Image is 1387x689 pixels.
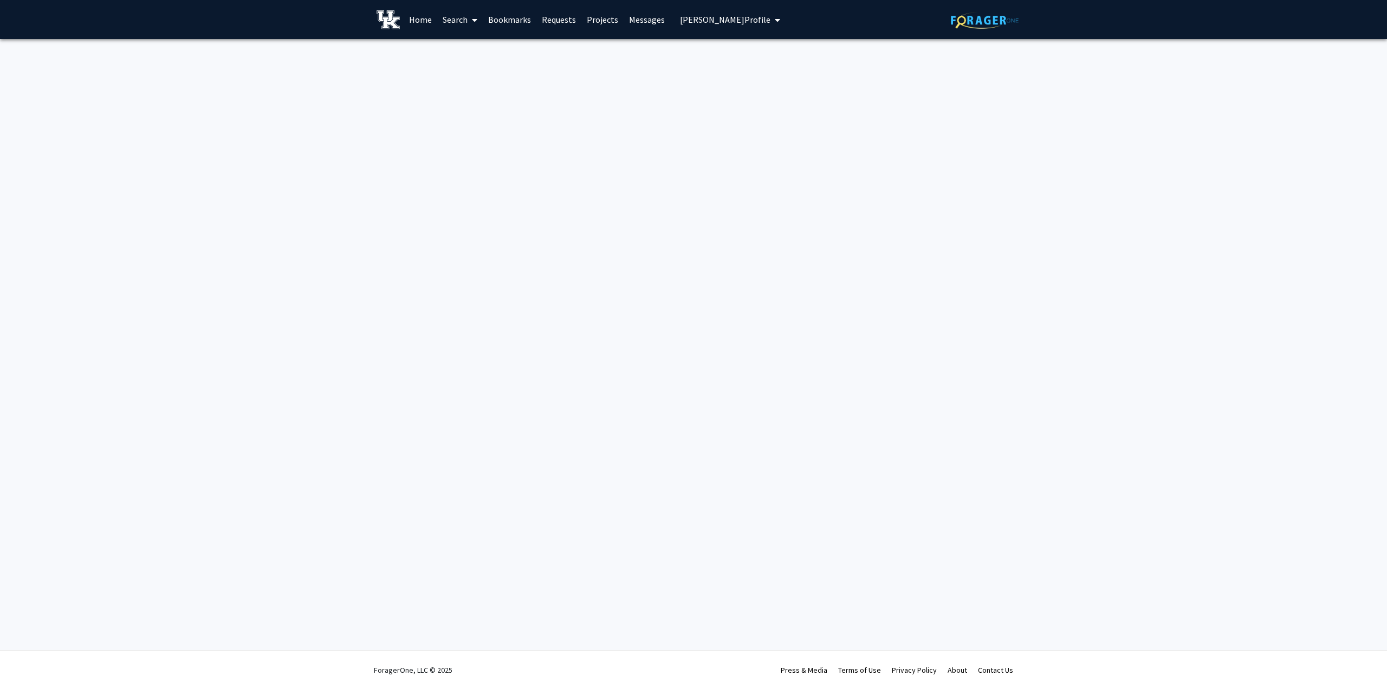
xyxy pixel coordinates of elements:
[624,1,670,38] a: Messages
[437,1,483,38] a: Search
[374,651,452,689] div: ForagerOne, LLC © 2025
[680,14,770,25] span: [PERSON_NAME] Profile
[892,665,937,675] a: Privacy Policy
[838,665,881,675] a: Terms of Use
[781,665,827,675] a: Press & Media
[536,1,581,38] a: Requests
[951,12,1019,29] img: ForagerOne Logo
[948,665,967,675] a: About
[483,1,536,38] a: Bookmarks
[404,1,437,38] a: Home
[581,1,624,38] a: Projects
[377,10,400,29] img: University of Kentucky Logo
[978,665,1013,675] a: Contact Us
